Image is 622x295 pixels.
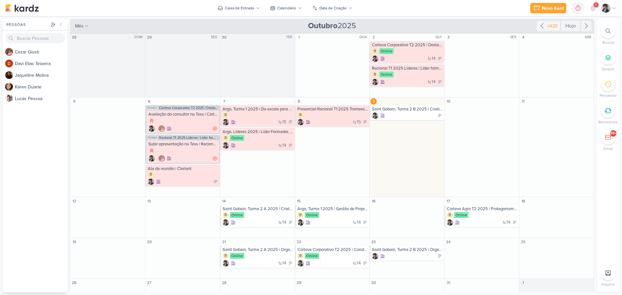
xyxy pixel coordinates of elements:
[296,198,302,204] div: 15
[230,212,244,218] div: Online
[146,239,153,245] div: 20
[370,98,377,105] div: 9
[296,239,302,245] div: 22
[447,206,518,211] div: Corteva Agro T2 2025 | Protagonismo e Alta performance
[213,179,218,184] div: A Fazer
[520,34,526,40] div: 4
[148,118,155,124] div: Prioridade Alta
[75,23,84,29] span: mês
[148,172,154,177] div: B
[305,253,319,259] div: Online
[223,260,229,267] div: Criador(a): Pedro Luahn Simões
[372,72,378,77] div: B
[288,143,293,148] div: A Fazer
[602,40,614,45] p: Buscar
[600,93,617,98] p: Pendente
[71,198,77,204] div: 12
[542,5,564,12] div: Novo Kard
[158,125,165,132] img: Cezar Giusti
[159,136,219,140] span: Racional T1 2025 Líderes | Líder formador
[71,98,77,105] div: 5
[297,219,304,226] img: Pedro Luahn Simões
[213,126,217,131] div: Em atraso
[372,253,378,259] div: Criador(a): Pedro Luahn Simões
[363,261,367,266] div: A Fazer
[157,155,165,162] div: Colaboradores: Cezar Giusti
[146,98,153,105] div: 6
[296,34,302,40] div: 1
[148,112,218,117] div: Avaliação do consultor na Tess | Corteva Corporativo T2 2025 | Destacar-se e ser curioso
[288,120,293,124] div: A Fazer
[157,125,165,132] div: Colaboradores: Cezar Giusti
[585,35,593,40] div: SAB
[597,24,619,45] li: Ctrl + F
[297,253,304,258] div: B
[221,34,227,40] div: 30
[445,239,452,245] div: 24
[604,146,613,152] p: Email
[379,72,394,77] div: Online
[454,212,468,218] div: Online
[602,66,615,72] p: Grupos
[357,120,361,124] span: 15
[223,107,294,112] div: Argo, Turma 1 2025 | Da escola para o Business
[221,279,227,286] div: 28
[598,119,618,125] p: Recorrente
[438,80,442,84] div: A Fazer
[5,60,13,67] img: Davi Elias Teixeira
[530,3,566,13] button: Novo Kard
[146,279,153,286] div: 27
[147,136,158,140] span: PS3668
[370,239,377,245] div: 23
[71,279,77,286] div: 26
[221,198,227,204] div: 14
[148,125,155,132] img: Pedro Luahn Simões
[296,279,302,286] div: 29
[223,212,229,218] div: B
[372,79,378,85] div: Criador(a): Pedro Luahn Simões
[15,49,67,55] div: C e z a r G i u s t i
[447,212,453,218] div: B
[221,98,227,105] div: 7
[447,219,453,226] div: Criador(a): Pedro Luahn Simões
[438,113,442,118] div: A Fazer
[520,98,526,105] div: 11
[223,112,229,118] div: B
[372,66,443,71] div: Racional T1 2025 Líderes | Líder formador
[372,107,443,112] div: Saint Gobain, Turma 2 B 2025 | Criatividade e inovação
[288,261,293,266] div: A Fazer
[308,21,338,30] strong: Outubro
[297,107,368,112] div: Presencial Racional T1 2025 Trainees | Ser líder de si mesmo
[546,23,559,29] div: +420
[372,55,378,62] img: Pedro Luahn Simões
[146,198,153,204] div: 13
[148,142,218,147] div: Subir apresentação na Tess | Racional T1 2025 Líderes | Líder formador
[223,119,229,125] img: Pedro Luahn Simões
[5,71,13,79] img: Jaqueline Molina
[297,212,304,218] div: B
[297,206,368,211] div: Argo, Turma 1 2025 | Gestão de Projetos
[379,48,394,54] div: Online
[297,247,368,252] div: Corteva Corporativo T2 2025 | Construir juntos
[282,261,286,266] span: 14
[5,4,39,12] img: kardz.app
[372,112,378,119] img: Pedro Luahn Simões
[445,279,452,286] div: 31
[147,106,158,110] span: PS3653
[15,60,67,67] div: D a v i E l i a s T e i x e i r a
[158,155,165,162] img: Cezar Giusti
[230,135,244,141] div: Online
[148,147,155,154] div: Prioridade Alta
[445,198,452,204] div: 17
[286,35,294,40] div: TER
[223,129,294,134] div: Argo, Líderes 2025 | Líder Formador, parte 1
[15,84,67,90] div: K a r e n D u a r t e
[148,155,155,162] div: Criador(a): Pedro Luahn Simões
[148,155,155,162] img: Pedro Luahn Simões
[447,219,453,226] img: Pedro Luahn Simões
[282,220,286,225] span: 14
[372,247,443,252] div: Saint Gobain, Turma 2 B 2025 | Organização e planejamento estratégico
[148,178,154,185] img: Pedro Luahn Simões
[223,247,294,252] div: Saint Gobain, Turma 2 A 2025 | Organização e planejamento estratégico
[308,21,356,31] span: 2025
